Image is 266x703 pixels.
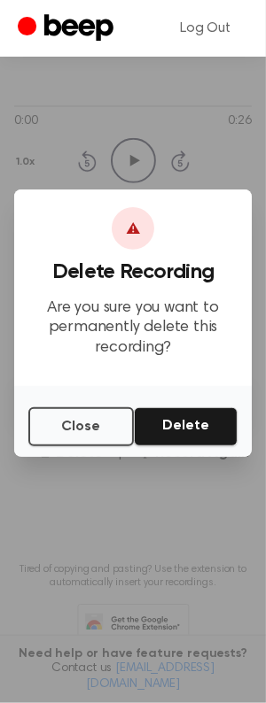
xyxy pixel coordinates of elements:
[28,298,238,359] p: Are you sure you want to permanently delete this recording?
[112,207,154,250] div: ⚠
[28,260,238,284] h3: Delete Recording
[18,12,118,46] a: Beep
[162,7,248,50] a: Log Out
[134,407,238,446] button: Delete
[28,407,134,446] button: Close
